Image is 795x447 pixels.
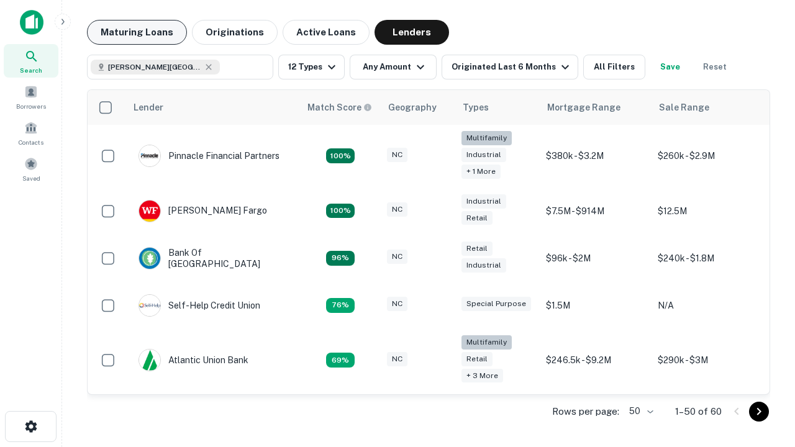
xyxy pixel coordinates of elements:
[540,235,652,282] td: $96k - $2M
[19,137,43,147] span: Contacts
[675,404,722,419] p: 1–50 of 60
[652,125,763,187] td: $260k - $2.9M
[540,329,652,392] td: $246.5k - $9.2M
[16,101,46,111] span: Borrowers
[139,145,160,166] img: picture
[461,297,531,311] div: Special Purpose
[326,148,355,163] div: Matching Properties: 26, hasApolloMatch: undefined
[461,211,493,225] div: Retail
[108,61,201,73] span: [PERSON_NAME][GEOGRAPHIC_DATA], [GEOGRAPHIC_DATA]
[461,258,506,273] div: Industrial
[455,90,540,125] th: Types
[139,295,160,316] img: picture
[375,20,449,45] button: Lenders
[126,90,300,125] th: Lender
[22,173,40,183] span: Saved
[134,100,163,115] div: Lender
[326,298,355,313] div: Matching Properties: 11, hasApolloMatch: undefined
[624,402,655,420] div: 50
[583,55,645,79] button: All Filters
[139,294,260,317] div: Self-help Credit Union
[749,402,769,422] button: Go to next page
[139,145,279,167] div: Pinnacle Financial Partners
[388,100,437,115] div: Geography
[659,100,709,115] div: Sale Range
[4,44,58,78] a: Search
[461,165,501,179] div: + 1 more
[283,20,370,45] button: Active Loans
[387,202,407,217] div: NC
[652,329,763,392] td: $290k - $3M
[540,125,652,187] td: $380k - $3.2M
[192,20,278,45] button: Originations
[461,335,512,350] div: Multifamily
[387,352,407,366] div: NC
[695,55,735,79] button: Reset
[463,100,489,115] div: Types
[381,90,455,125] th: Geography
[461,369,503,383] div: + 3 more
[139,200,267,222] div: [PERSON_NAME] Fargo
[139,350,160,371] img: picture
[139,247,288,269] div: Bank Of [GEOGRAPHIC_DATA]
[461,131,512,145] div: Multifamily
[547,100,620,115] div: Mortgage Range
[350,55,437,79] button: Any Amount
[278,55,345,79] button: 12 Types
[326,204,355,219] div: Matching Properties: 15, hasApolloMatch: undefined
[307,101,372,114] div: Capitalize uses an advanced AI algorithm to match your search with the best lender. The match sco...
[387,250,407,264] div: NC
[461,148,506,162] div: Industrial
[540,90,652,125] th: Mortgage Range
[387,297,407,311] div: NC
[387,148,407,162] div: NC
[652,90,763,125] th: Sale Range
[4,80,58,114] a: Borrowers
[650,55,690,79] button: Save your search to get updates of matches that match your search criteria.
[552,404,619,419] p: Rows per page:
[139,248,160,269] img: picture
[652,187,763,235] td: $12.5M
[4,152,58,186] a: Saved
[326,353,355,368] div: Matching Properties: 10, hasApolloMatch: undefined
[540,187,652,235] td: $7.5M - $914M
[326,251,355,266] div: Matching Properties: 14, hasApolloMatch: undefined
[87,20,187,45] button: Maturing Loans
[452,60,573,74] div: Originated Last 6 Months
[139,349,248,371] div: Atlantic Union Bank
[307,101,370,114] h6: Match Score
[20,65,42,75] span: Search
[461,242,493,256] div: Retail
[461,352,493,366] div: Retail
[540,282,652,329] td: $1.5M
[652,235,763,282] td: $240k - $1.8M
[20,10,43,35] img: capitalize-icon.png
[442,55,578,79] button: Originated Last 6 Months
[733,308,795,368] iframe: Chat Widget
[4,116,58,150] a: Contacts
[461,194,506,209] div: Industrial
[652,282,763,329] td: N/A
[300,90,381,125] th: Capitalize uses an advanced AI algorithm to match your search with the best lender. The match sco...
[139,201,160,222] img: picture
